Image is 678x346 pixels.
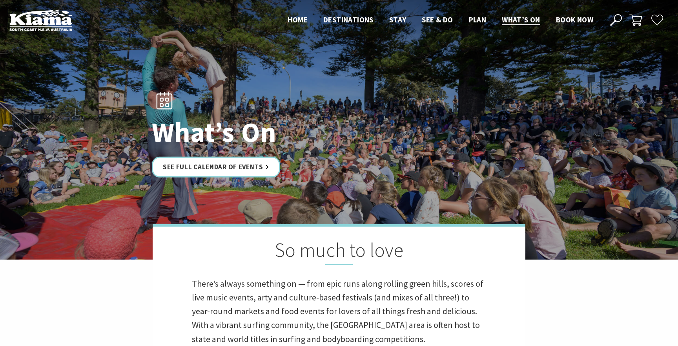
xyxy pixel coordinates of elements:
[556,15,593,24] span: Book now
[323,15,374,24] span: Destinations
[422,15,453,24] span: See & Do
[192,277,486,346] p: There’s always something on — from epic runs along rolling green hills, scores of live music even...
[280,14,601,27] nav: Main Menu
[192,238,486,265] h2: So much to love
[152,156,280,177] a: See Full Calendar of Events
[389,15,406,24] span: Stay
[288,15,308,24] span: Home
[9,9,72,31] img: Kiama Logo
[152,117,374,147] h1: What’s On
[469,15,487,24] span: Plan
[502,15,540,24] span: What’s On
